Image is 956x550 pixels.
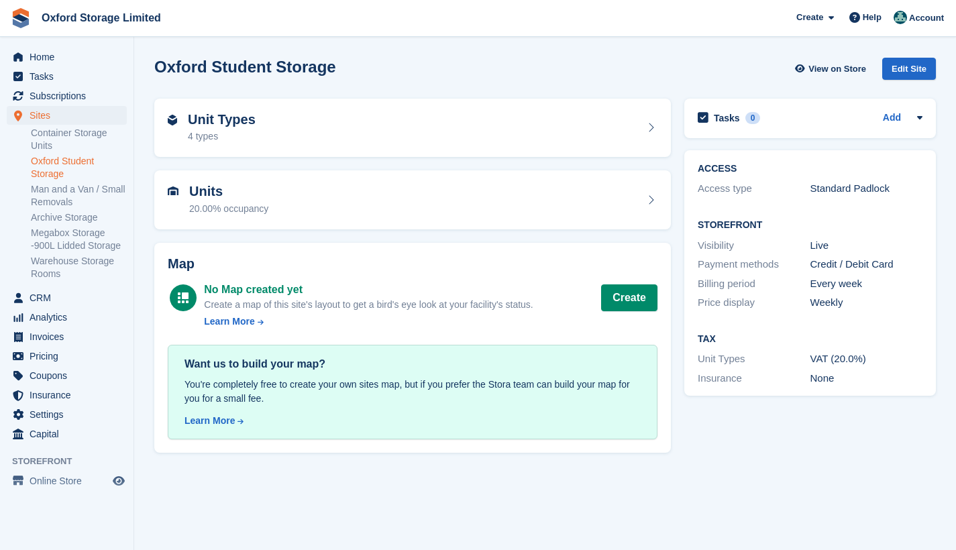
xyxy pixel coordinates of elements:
[7,288,127,307] a: menu
[12,455,134,468] span: Storefront
[188,129,256,144] div: 4 types
[168,256,657,272] h2: Map
[714,112,740,124] h2: Tasks
[204,298,533,312] div: Create a map of this site's layout to get a bird's eye look at your facility's status.
[7,386,127,404] a: menu
[30,67,110,86] span: Tasks
[189,202,268,216] div: 20.00% occupancy
[30,366,110,385] span: Coupons
[7,308,127,327] a: menu
[30,472,110,490] span: Online Store
[810,351,923,367] div: VAT (20.0%)
[7,87,127,105] a: menu
[31,255,127,280] a: Warehouse Storage Rooms
[154,99,671,158] a: Unit Types 4 types
[882,58,936,85] a: Edit Site
[810,295,923,311] div: Weekly
[30,327,110,346] span: Invoices
[168,115,177,125] img: unit-type-icn-2b2737a686de81e16bb02015468b77c625bbabd49415b5ef34ead5e3b44a266d.svg
[7,347,127,366] a: menu
[698,181,810,197] div: Access type
[184,356,641,372] div: Want us to build your map?
[698,295,810,311] div: Price display
[698,334,922,345] h2: Tax
[178,292,189,303] img: map-icn-white-8b231986280072e83805622d3debb4903e2986e43859118e7b4002611c8ef794.svg
[30,425,110,443] span: Capital
[745,112,761,124] div: 0
[698,238,810,254] div: Visibility
[154,58,336,76] h2: Oxford Student Storage
[30,347,110,366] span: Pricing
[31,227,127,252] a: Megabox Storage -900L Lidded Storage
[883,111,901,126] a: Add
[698,276,810,292] div: Billing period
[30,106,110,125] span: Sites
[7,366,127,385] a: menu
[810,181,923,197] div: Standard Padlock
[184,414,641,428] a: Learn More
[793,58,871,80] a: View on Store
[204,315,533,329] a: Learn More
[184,378,641,406] div: You're completely free to create your own sites map, but if you prefer the Stora team can build y...
[7,106,127,125] a: menu
[154,170,671,229] a: Units 20.00% occupancy
[7,405,127,424] a: menu
[698,220,922,231] h2: Storefront
[810,276,923,292] div: Every week
[7,327,127,346] a: menu
[810,371,923,386] div: None
[7,472,127,490] a: menu
[7,425,127,443] a: menu
[31,155,127,180] a: Oxford Student Storage
[31,211,127,224] a: Archive Storage
[30,48,110,66] span: Home
[189,184,268,199] h2: Units
[810,257,923,272] div: Credit / Debit Card
[30,288,110,307] span: CRM
[188,112,256,127] h2: Unit Types
[698,371,810,386] div: Insurance
[698,164,922,174] h2: ACCESS
[7,67,127,86] a: menu
[894,11,907,24] img: Rob Meredith
[30,405,110,424] span: Settings
[204,282,533,298] div: No Map created yet
[7,48,127,66] a: menu
[882,58,936,80] div: Edit Site
[601,284,657,311] button: Create
[111,473,127,489] a: Preview store
[168,186,178,196] img: unit-icn-7be61d7bf1b0ce9d3e12c5938cc71ed9869f7b940bace4675aadf7bd6d80202e.svg
[11,8,31,28] img: stora-icon-8386f47178a22dfd0bd8f6a31ec36ba5ce8667c1dd55bd0f319d3a0aa187defe.svg
[698,351,810,367] div: Unit Types
[796,11,823,24] span: Create
[909,11,944,25] span: Account
[36,7,166,29] a: Oxford Storage Limited
[863,11,882,24] span: Help
[30,308,110,327] span: Analytics
[30,386,110,404] span: Insurance
[31,127,127,152] a: Container Storage Units
[204,315,254,329] div: Learn More
[30,87,110,105] span: Subscriptions
[184,414,235,428] div: Learn More
[808,62,866,76] span: View on Store
[810,238,923,254] div: Live
[31,183,127,209] a: Man and a Van / Small Removals
[698,257,810,272] div: Payment methods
